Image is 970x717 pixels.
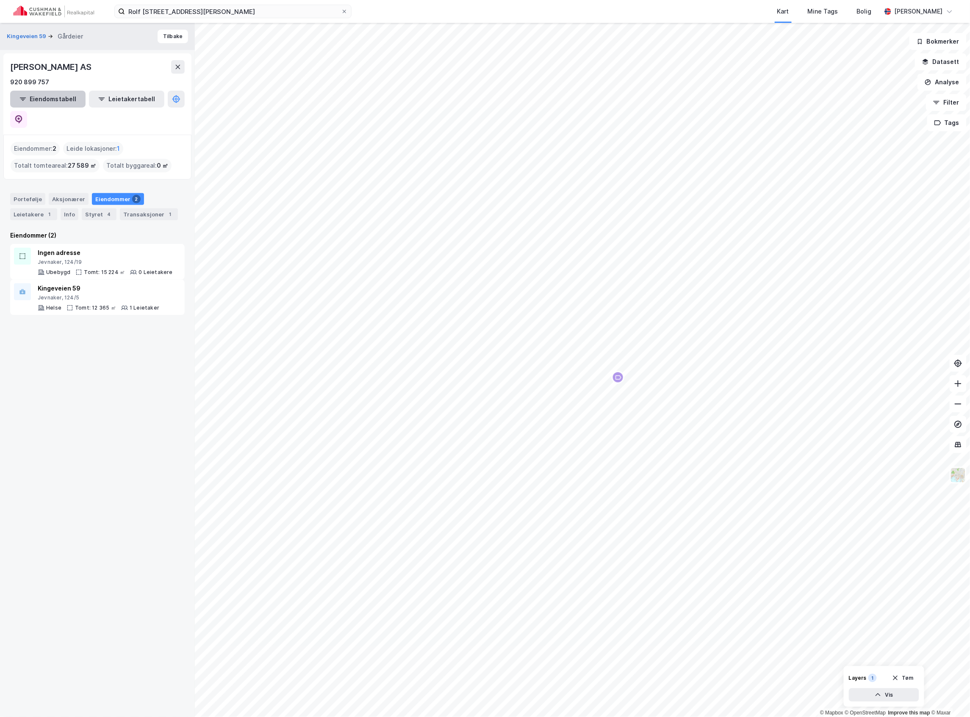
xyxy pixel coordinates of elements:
div: 1 [166,210,175,219]
div: Bolig [857,6,872,17]
button: Filter [926,94,967,111]
div: Gårdeier [58,31,83,42]
a: OpenStreetMap [845,710,886,716]
div: 1 [45,210,54,219]
div: Kontrollprogram for chat [928,676,970,717]
div: Tomt: 15 224 ㎡ [84,269,125,276]
input: Søk på adresse, matrikkel, gårdeiere, leietakere eller personer [125,5,341,18]
div: Helse [46,305,61,311]
div: Jevnaker, 124/19 [38,259,173,266]
div: Portefølje [10,193,45,205]
div: Leietakere [10,208,57,220]
div: 0 Leietakere [139,269,172,276]
div: Leide lokasjoner : [63,142,123,155]
button: Tilbake [158,30,188,43]
a: Improve this map [888,710,930,716]
button: Leietakertabell [89,91,164,108]
button: Tøm [887,671,919,685]
div: [PERSON_NAME] AS [10,60,93,74]
div: 4 [105,210,113,219]
button: Kingeveien 59 [7,32,48,41]
button: Datasett [915,53,967,70]
div: Eiendommer [92,193,144,205]
div: 1 [868,674,877,682]
button: Eiendomstabell [10,91,86,108]
iframe: Chat Widget [928,676,970,717]
span: 27 589 ㎡ [68,161,96,171]
span: 0 ㎡ [157,161,168,171]
div: Eiendommer : [11,142,60,155]
div: Kingeveien 59 [38,283,159,293]
div: Transaksjoner [120,208,178,220]
div: Totalt tomteareal : [11,159,100,172]
div: 2 [132,195,141,203]
div: Mine Tags [808,6,838,17]
div: 920 899 757 [10,77,49,87]
div: Info [61,208,78,220]
div: Ubebygd [46,269,70,276]
div: Layers [849,675,867,681]
img: Z [950,467,966,483]
div: Aksjonærer [49,193,89,205]
span: 1 [117,144,120,154]
div: Tomt: 12 365 ㎡ [75,305,116,311]
div: 1 Leietaker [130,305,159,311]
button: Vis [849,688,919,702]
img: cushman-wakefield-realkapital-logo.202ea83816669bd177139c58696a8fa1.svg [14,6,94,17]
div: Jevnaker, 124/5 [38,294,159,301]
span: 2 [53,144,56,154]
div: Kart [777,6,789,17]
div: Styret [82,208,116,220]
button: Bokmerker [909,33,967,50]
div: Eiendommer (2) [10,230,185,241]
button: Analyse [917,74,967,91]
div: Totalt byggareal : [103,159,172,172]
div: [PERSON_NAME] [895,6,943,17]
div: Map marker [612,371,624,384]
div: Ingen adresse [38,248,173,258]
a: Mapbox [820,710,843,716]
button: Tags [927,114,967,131]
